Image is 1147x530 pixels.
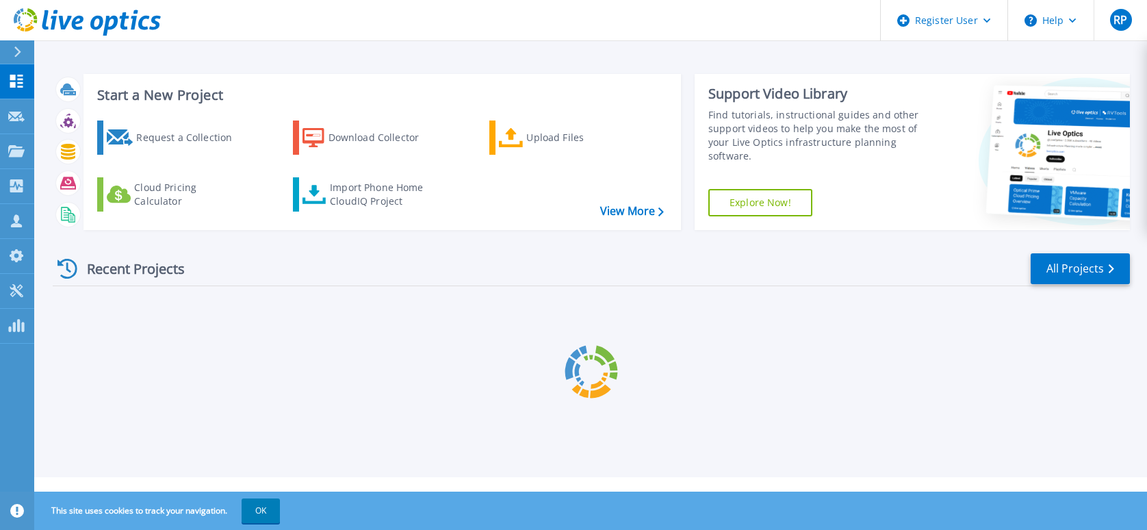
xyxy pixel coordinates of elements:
[242,499,280,523] button: OK
[708,189,812,216] a: Explore Now!
[293,121,446,155] a: Download Collector
[328,124,438,151] div: Download Collector
[1113,14,1127,25] span: RP
[38,499,280,523] span: This site uses cookies to track your navigation.
[97,121,250,155] a: Request a Collection
[97,177,250,212] a: Cloud Pricing Calculator
[134,181,244,208] div: Cloud Pricing Calculator
[489,121,642,155] a: Upload Files
[708,85,928,103] div: Support Video Library
[526,124,636,151] div: Upload Files
[708,108,928,163] div: Find tutorials, instructional guides and other support videos to help you make the most of your L...
[1031,253,1130,284] a: All Projects
[136,124,246,151] div: Request a Collection
[600,205,664,218] a: View More
[330,181,437,208] div: Import Phone Home CloudIQ Project
[53,252,203,286] div: Recent Projects
[97,88,663,103] h3: Start a New Project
